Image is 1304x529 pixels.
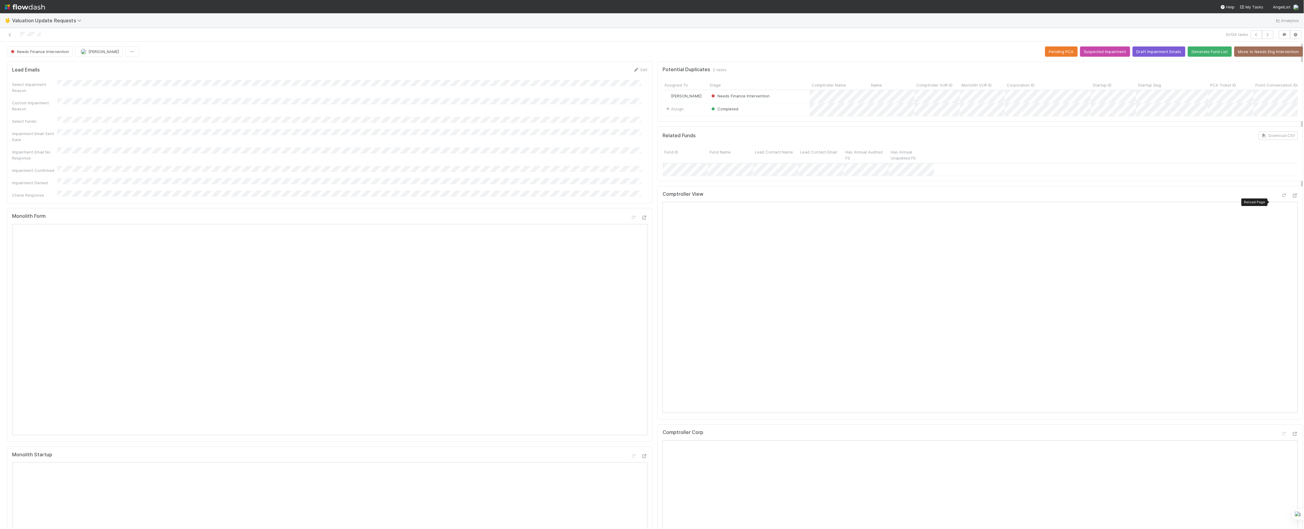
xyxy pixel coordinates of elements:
h5: Comptroller Corp [663,429,703,436]
div: Custom Impairment Reason [12,100,57,112]
span: Corporation ID [1007,82,1035,88]
button: Suspected Impairment [1080,46,1130,57]
div: Select Funds: [12,118,57,124]
span: AngelList [1273,5,1291,9]
div: Impairment Denied [12,180,57,186]
h5: Comptroller View [663,191,703,197]
span: Needs Finance Intervention [710,93,770,98]
h5: Related Funds [663,133,696,139]
span: Stage [710,82,721,88]
img: avatar_b6a6ccf4-6160-40f7-90da-56c3221167ae.png [1293,4,1299,10]
span: 2 tasks [713,67,727,73]
span: [PERSON_NAME] [88,49,119,54]
button: Pending PCA [1045,46,1078,57]
button: Generate Fund List [1188,46,1232,57]
span: Assign [665,106,684,112]
div: Impairment Email No Response [12,149,57,161]
span: My Tasks [1240,5,1264,9]
button: Download CSV [1259,131,1298,140]
span: [PERSON_NAME] [671,93,701,98]
div: Fund Name [708,147,753,163]
span: Comptroller VUR ID [916,82,953,88]
h5: Monolith Startup [12,452,52,458]
span: Comptroller Name [812,82,846,88]
h5: Potential Duplicates [663,67,710,73]
span: Completed [710,106,738,111]
span: Front Conversation IDs [1255,82,1299,88]
span: 🖖 [5,18,11,23]
span: 3 of 24 tasks [1226,31,1248,37]
div: [PERSON_NAME] [665,93,701,99]
div: Lead Contact Name [753,147,798,163]
div: Check Response [12,192,57,198]
span: Name [871,82,882,88]
a: Analytics [1275,17,1299,24]
span: Assigned To [664,82,688,88]
button: Needs Finance Intervention [7,46,73,57]
h5: Monolith Form [12,213,46,219]
span: Needs Finance Intervention [10,49,69,54]
a: Edit [633,67,647,72]
div: Fund ID [663,147,708,163]
span: Startup ID [1093,82,1112,88]
span: Valuation Update Requests [12,17,84,24]
span: PCA Ticket ID [1210,82,1236,88]
div: Completed [710,106,738,112]
img: logo-inverted-e16ddd16eac7371096b0.svg [5,2,45,12]
button: [PERSON_NAME] [75,46,123,57]
span: Startup Slug [1138,82,1161,88]
img: avatar_b6a6ccf4-6160-40f7-90da-56c3221167ae.png [81,49,87,55]
div: Impairment Email Sent Date [12,131,57,143]
div: Has Annual Unaudited FS [889,147,934,163]
div: Has Annual Audited FS [844,147,889,163]
h5: Lead Emails [12,67,40,73]
button: Move to Needs Eng Intervention [1234,46,1303,57]
div: Lead Contact Email [798,147,844,163]
a: My Tasks [1240,4,1264,10]
button: Draft Impairment Emails [1133,46,1185,57]
div: Impairment Confirmed [12,167,57,173]
img: avatar_b6a6ccf4-6160-40f7-90da-56c3221167ae.png [665,93,670,98]
div: Needs Finance Intervention [710,93,770,99]
div: Help [1220,4,1235,10]
span: Monolith VUR ID [962,82,992,88]
div: Select Impairment Reason [12,81,57,93]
